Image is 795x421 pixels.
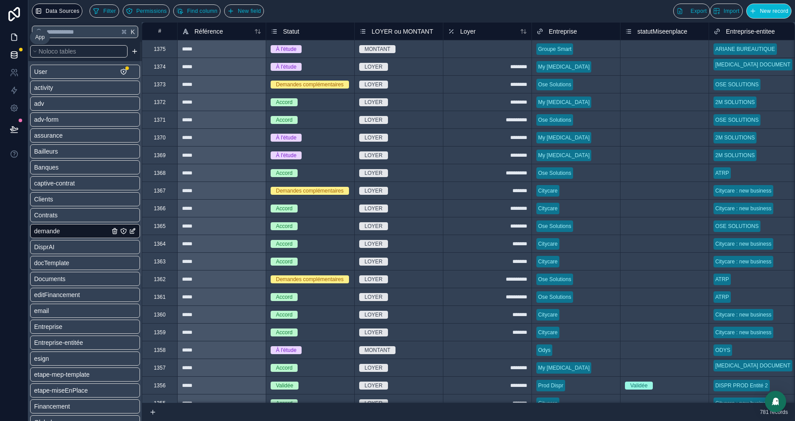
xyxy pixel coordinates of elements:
[715,187,772,195] div: Citycare : new business
[538,382,563,390] div: Prod Dispr
[690,8,706,15] span: Export
[365,205,383,212] div: LOYER
[30,336,140,350] div: Entreprise-entitée
[715,134,755,142] div: 2M SOLUTIONS
[365,346,390,354] div: MONTANT
[276,399,292,407] div: Accord
[746,4,791,19] button: New record
[154,46,166,53] div: 1375
[187,8,217,15] span: Find column
[30,112,140,127] div: adv-form
[538,240,558,248] div: Citycare
[34,179,75,188] span: captive-contrat
[283,27,299,36] span: Statut
[34,322,62,331] span: Entreprise
[34,211,109,220] a: Contrats
[34,211,58,220] span: Contrats
[549,27,577,36] span: Entreprise
[710,4,743,19] button: Import
[154,187,166,194] div: 1367
[538,222,571,230] div: Ose Solutions
[365,187,383,195] div: LOYER
[154,116,166,124] div: 1371
[715,45,775,53] div: ARIANE BUREAUTIQUE
[34,99,44,108] span: adv
[154,205,166,212] div: 1366
[538,98,589,106] div: My [MEDICAL_DATA]
[154,134,166,141] div: 1370
[365,45,390,53] div: MONTANT
[538,346,551,354] div: Odys
[154,240,166,247] div: 1364
[715,275,729,283] div: ATRP
[538,169,571,177] div: Ose Solutions
[34,115,109,124] a: adv-form
[34,354,49,363] span: esign
[538,275,571,283] div: Ose Solutions
[715,222,759,230] div: OSE SOLUTIONS
[30,160,140,174] div: Banques
[715,328,772,336] div: Citycare : new business
[538,151,589,159] div: My [MEDICAL_DATA]
[365,222,383,230] div: LOYER
[34,322,109,331] a: Entreprise
[154,258,166,265] div: 1363
[30,65,140,79] div: User
[276,98,292,106] div: Accord
[34,99,109,108] a: adv
[103,8,116,15] span: Filter
[365,98,383,106] div: LOYER
[34,306,109,315] a: email
[276,222,292,230] div: Accord
[365,81,383,89] div: LOYER
[276,382,293,390] div: Validée
[538,187,558,195] div: Citycare
[760,409,788,416] span: 781 records
[30,288,140,302] div: editFinancement
[538,134,589,142] div: My [MEDICAL_DATA]
[34,163,109,172] a: Banques
[715,258,772,266] div: Citycare : new business
[34,338,83,347] span: Entreprise-entitée
[154,63,166,70] div: 1374
[34,259,69,267] span: docTemplate
[460,27,476,36] span: Loyer
[34,370,89,379] span: etape-mep-template
[276,258,292,266] div: Accord
[194,27,223,36] span: Référence
[39,47,76,56] span: Noloco tables
[154,364,166,371] div: 1357
[365,275,383,283] div: LOYER
[34,195,109,204] a: Clients
[136,8,167,15] span: Permissions
[673,4,710,19] button: Export
[715,240,772,248] div: Citycare : new business
[715,311,772,319] div: Citycare : new business
[365,134,383,142] div: LOYER
[30,320,140,334] div: Entreprise
[715,293,729,301] div: ATRP
[154,276,166,283] div: 1362
[30,208,140,222] div: Contrats
[276,328,292,336] div: Accord
[538,364,589,372] div: My [MEDICAL_DATA]
[276,293,292,301] div: Accord
[34,163,58,172] span: Banques
[538,399,558,407] div: Citycare
[30,81,140,95] div: activity
[276,240,292,248] div: Accord
[89,4,119,18] button: Filter
[130,29,136,35] span: K
[715,362,791,370] div: [MEDICAL_DATA] DOCUMENT
[34,354,109,363] a: esign
[715,169,729,177] div: ATRP
[715,151,755,159] div: 2M SOLUTIONS
[30,399,140,413] div: Financement
[276,45,296,53] div: À l'étude
[365,328,383,336] div: LOYER
[35,34,45,41] div: App
[715,346,730,354] div: ODYS
[726,27,775,36] span: Entreprise-entitee
[154,311,166,318] div: 1360
[154,329,166,336] div: 1359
